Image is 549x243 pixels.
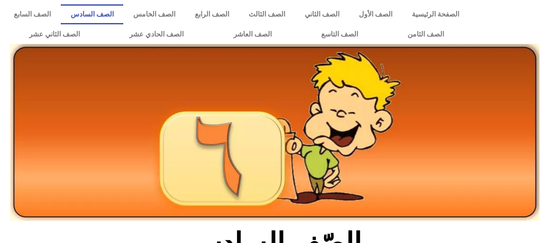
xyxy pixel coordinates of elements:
[239,4,295,24] a: الصف الثالث
[4,4,61,24] a: الصف السابع
[295,4,349,24] a: الصف الثاني
[61,4,123,24] a: الصف السادس
[4,24,105,44] a: الصف الثاني عشر
[209,24,296,44] a: الصف العاشر
[185,4,239,24] a: الصف الرابع
[349,4,402,24] a: الصف الأول
[402,4,469,24] a: الصفحة الرئيسية
[123,4,185,24] a: الصف الخامس
[296,24,383,44] a: الصف التاسع
[383,24,469,44] a: الصف الثامن
[105,24,208,44] a: الصف الحادي عشر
